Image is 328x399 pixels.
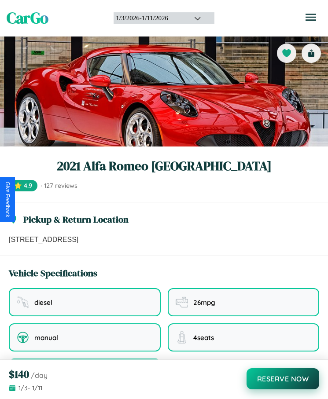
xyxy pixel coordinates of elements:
span: 4 seats [193,333,214,342]
span: manual [34,333,58,342]
img: seating [176,331,188,344]
div: 1 / 3 / 2026 - 1 / 11 / 2026 [116,15,183,22]
h1: 2021 Alfa Romeo [GEOGRAPHIC_DATA] [9,157,319,175]
span: 1 / 3 - 1 / 11 [18,384,42,392]
span: $ 140 [9,367,29,381]
span: 26 mpg [193,298,215,307]
span: CarGo [7,7,48,29]
span: ⭐ 4.9 [9,180,37,191]
img: fuel type [17,296,29,308]
span: /day [31,371,48,380]
button: Reserve Now [247,368,320,389]
span: diesel [34,298,52,307]
h3: Vehicle Specifications [9,267,97,279]
div: Give Feedback [4,182,11,217]
img: fuel efficiency [176,296,188,308]
p: [STREET_ADDRESS] [9,234,319,245]
span: · 127 reviews [41,182,77,190]
h3: Pickup & Return Location [23,213,129,226]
